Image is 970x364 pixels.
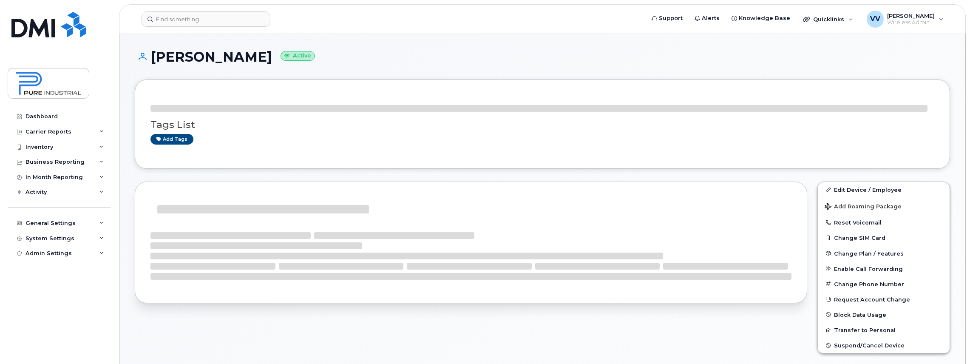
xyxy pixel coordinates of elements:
span: Add Roaming Package [825,203,902,211]
button: Change Phone Number [818,276,950,292]
button: Block Data Usage [818,307,950,322]
button: Change SIM Card [818,230,950,245]
h1: [PERSON_NAME] [135,49,950,64]
button: Enable Call Forwarding [818,261,950,276]
button: Add Roaming Package [818,197,950,215]
a: Add tags [150,134,193,145]
button: Change Plan / Features [818,246,950,261]
a: Edit Device / Employee [818,182,950,197]
button: Reset Voicemail [818,215,950,230]
button: Transfer to Personal [818,322,950,338]
h3: Tags List [150,119,934,130]
button: Suspend/Cancel Device [818,338,950,353]
small: Active [281,51,315,61]
span: Change Plan / Features [834,250,904,256]
span: Suspend/Cancel Device [834,342,905,349]
button: Request Account Change [818,292,950,307]
span: Enable Call Forwarding [834,265,903,272]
